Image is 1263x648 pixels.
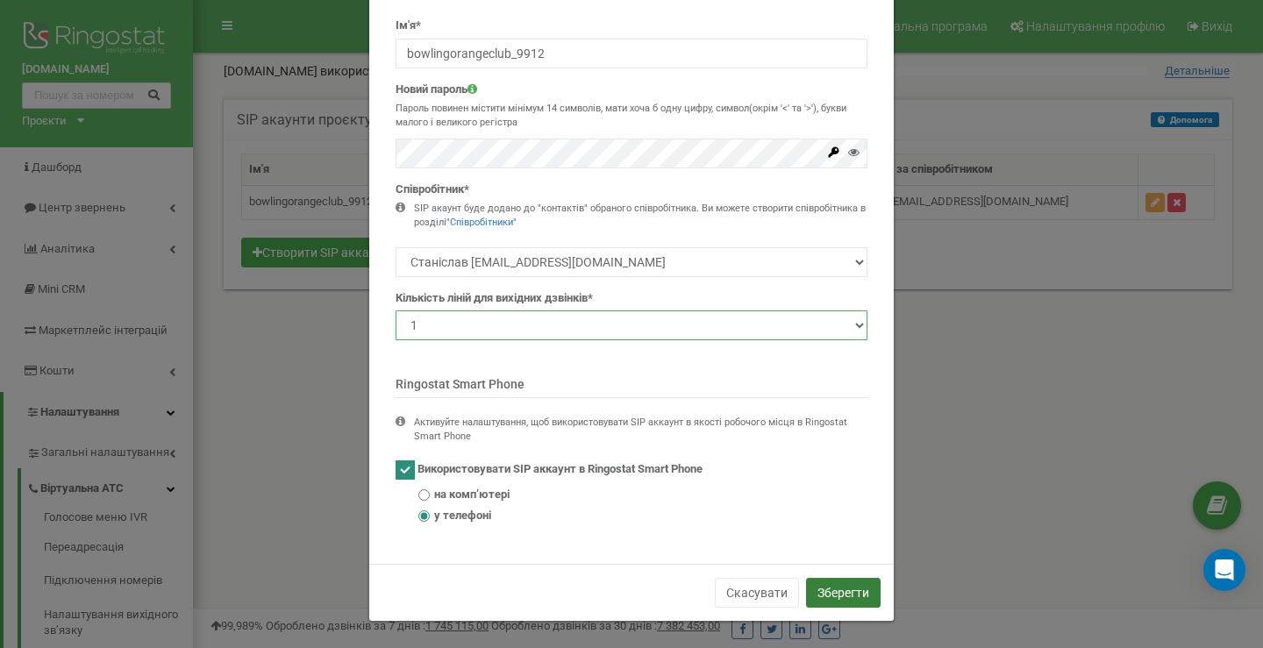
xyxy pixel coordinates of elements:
[414,202,867,229] div: SIP акаунт буде додано до "контактів" обраного співробітника. Ви можете створити співробітника в ...
[396,375,867,398] p: Ringostat Smart Phone
[434,487,510,503] span: на компʼютері
[806,578,881,608] button: Зберегти
[396,290,593,307] label: Кількість ліній для вихідних дзвінків*
[715,578,799,608] button: Скасувати
[396,102,867,129] p: Пароль повинен містити мінімум 14 символів, мати хоча б одну цифру, символ(окрім '<' та '>'), бук...
[418,510,430,522] input: у телефоні
[1203,549,1245,591] div: Open Intercom Messenger
[396,182,469,198] label: Співробітник*
[414,416,867,443] div: Активуйте налаштування, щоб використовувати SIP аккаунт в якості робочого місця в Ringostat Smart...
[396,18,421,34] label: Ім'я*
[396,82,477,98] label: Новий пароль
[434,508,491,524] span: у телефоні
[418,489,430,501] input: на компʼютері
[417,463,703,476] span: Використовувати SIP аккаунт в Ringostat Smart Phone
[446,217,517,228] a: "Співробітники"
